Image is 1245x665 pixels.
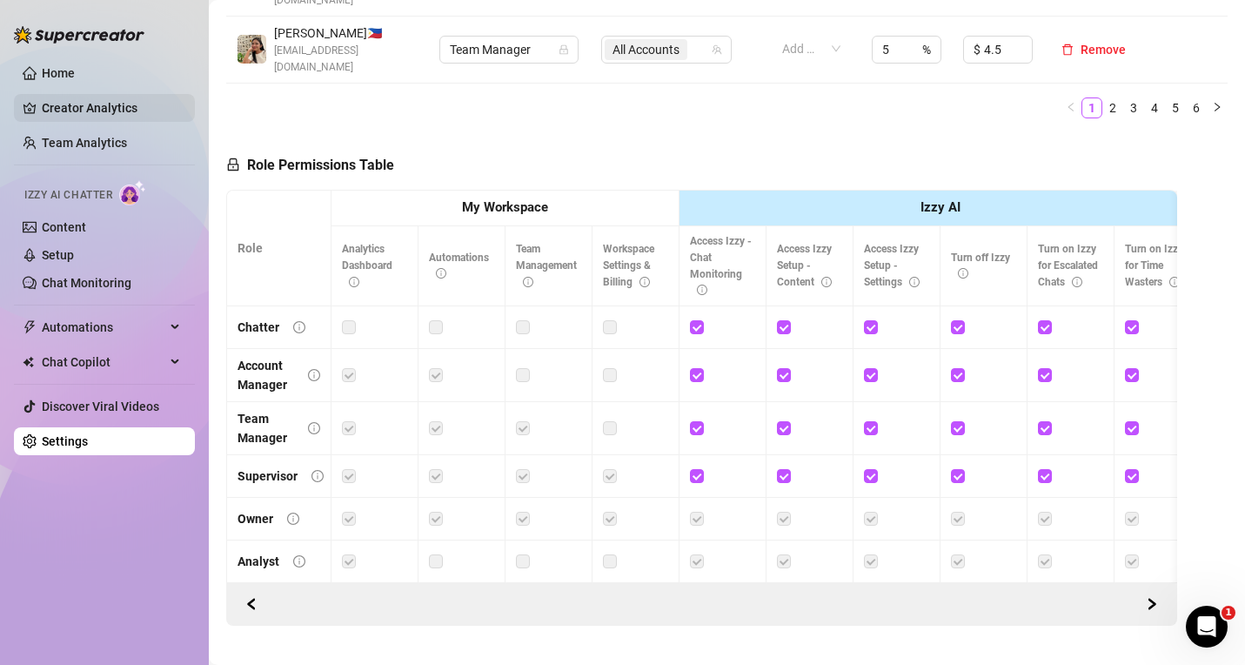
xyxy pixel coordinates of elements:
[712,44,722,55] span: team
[1082,98,1101,118] a: 1
[238,590,265,618] button: Scroll Forward
[238,509,273,528] div: Owner
[462,199,548,215] strong: My Workspace
[1222,606,1235,620] span: 1
[238,35,266,64] img: Ana Brand
[958,268,968,279] span: info-circle
[293,321,305,333] span: info-circle
[909,277,920,287] span: info-circle
[436,268,446,279] span: info-circle
[1146,598,1158,610] span: right
[864,243,920,288] span: Access Izzy Setup - Settings
[1144,97,1165,118] li: 4
[1207,97,1228,118] li: Next Page
[42,248,74,262] a: Setup
[42,348,165,376] span: Chat Copilot
[523,277,533,287] span: info-circle
[1054,39,1133,60] button: Remove
[287,513,299,525] span: info-circle
[1187,98,1206,118] a: 6
[238,356,294,394] div: Account Manager
[42,400,159,413] a: Discover Viral Videos
[238,552,279,571] div: Analyst
[14,26,144,44] img: logo-BBDzfeDw.svg
[24,187,112,204] span: Izzy AI Chatter
[23,320,37,334] span: thunderbolt
[238,467,298,486] div: Supervisor
[1186,606,1228,648] iframe: Intercom live chat
[42,434,88,448] a: Settings
[1123,97,1144,118] li: 3
[1165,97,1186,118] li: 5
[777,243,832,288] span: Access Izzy Setup - Content
[311,470,324,482] span: info-circle
[308,369,320,381] span: info-circle
[1061,97,1081,118] li: Previous Page
[1138,590,1166,618] button: Scroll Backward
[605,39,687,60] span: All Accounts
[920,199,961,215] strong: Izzy AI
[42,66,75,80] a: Home
[238,409,294,447] div: Team Manager
[42,94,181,122] a: Creator Analytics
[349,277,359,287] span: info-circle
[293,555,305,568] span: info-circle
[1061,44,1074,56] span: delete
[1066,102,1076,112] span: left
[1169,277,1180,287] span: info-circle
[612,40,679,59] span: All Accounts
[23,356,34,368] img: Chat Copilot
[1102,97,1123,118] li: 2
[119,180,146,205] img: AI Chatter
[342,243,392,288] span: Analytics Dashboard
[450,37,568,63] span: Team Manager
[1166,98,1185,118] a: 5
[245,598,258,610] span: left
[42,220,86,234] a: Content
[1145,98,1164,118] a: 4
[1103,98,1122,118] a: 2
[1038,243,1098,288] span: Turn on Izzy for Escalated Chats
[308,422,320,434] span: info-circle
[559,44,569,55] span: lock
[639,277,650,287] span: info-circle
[1081,97,1102,118] li: 1
[516,243,577,288] span: Team Management
[603,243,654,288] span: Workspace Settings & Billing
[1072,277,1082,287] span: info-circle
[238,318,279,337] div: Chatter
[274,43,418,76] span: [EMAIL_ADDRESS][DOMAIN_NAME]
[1081,43,1126,57] span: Remove
[42,136,127,150] a: Team Analytics
[1061,97,1081,118] button: left
[1186,97,1207,118] li: 6
[42,276,131,290] a: Chat Monitoring
[42,313,165,341] span: Automations
[1124,98,1143,118] a: 3
[821,277,832,287] span: info-circle
[226,155,394,176] h5: Role Permissions Table
[429,252,489,280] span: Automations
[690,235,752,297] span: Access Izzy - Chat Monitoring
[227,191,331,306] th: Role
[1125,243,1183,288] span: Turn on Izzy for Time Wasters
[226,158,240,171] span: lock
[274,24,418,43] span: [PERSON_NAME] 🇵🇭
[1212,102,1222,112] span: right
[1207,97,1228,118] button: right
[951,252,1010,280] span: Turn off Izzy
[697,285,707,295] span: info-circle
